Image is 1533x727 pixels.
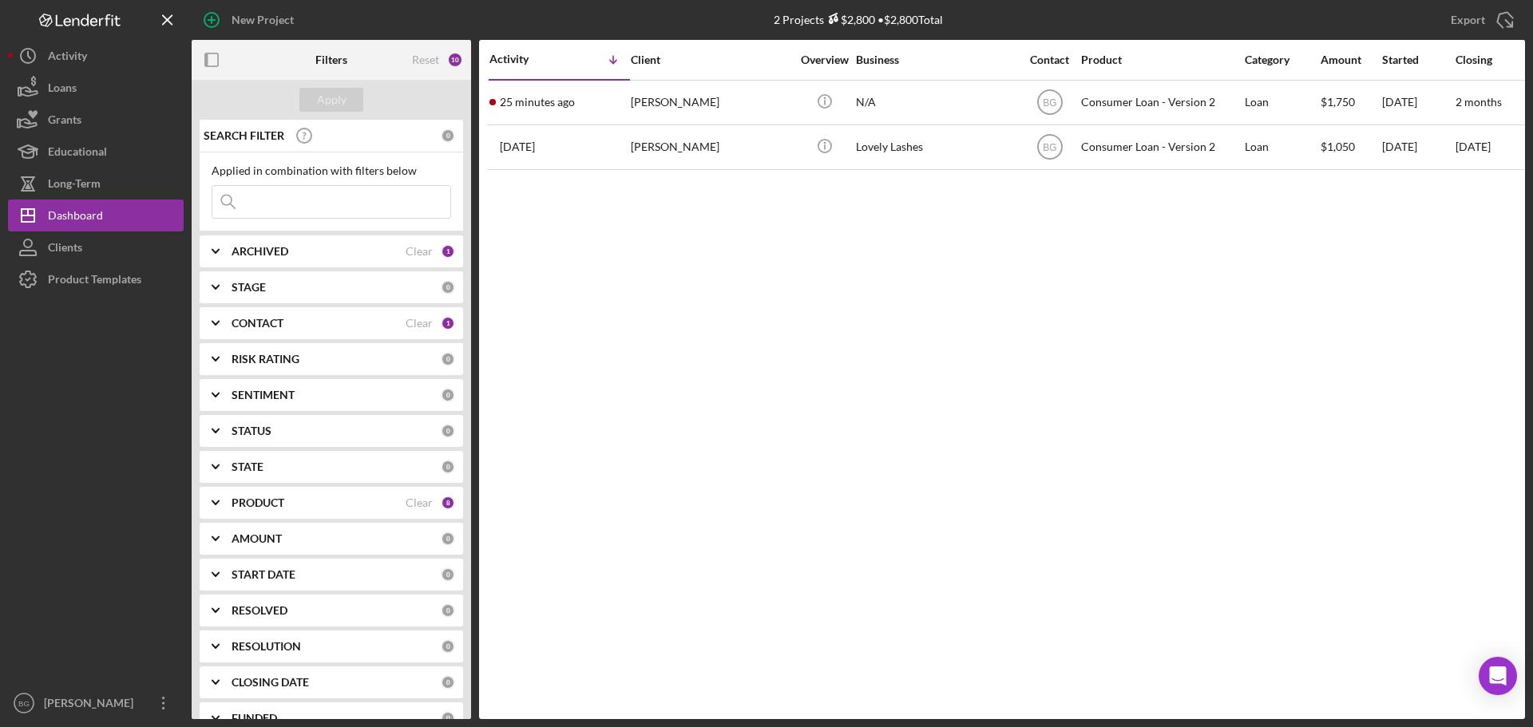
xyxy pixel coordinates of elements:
div: 2 Projects • $2,800 Total [774,13,943,26]
div: Clear [406,496,433,509]
div: Lovely Lashes [856,126,1016,168]
div: Consumer Loan - Version 2 [1081,126,1241,168]
time: 2025-09-23 22:47 [500,96,575,109]
text: BG [1043,97,1056,109]
b: ARCHIVED [232,245,288,258]
button: Activity [8,40,184,72]
text: BG [18,699,30,708]
span: $1,750 [1321,95,1355,109]
div: 0 [441,388,455,402]
div: Educational [48,136,107,172]
div: [DATE] [1382,81,1454,124]
div: [DATE] [1382,126,1454,168]
b: RESOLVED [232,604,287,617]
div: 0 [441,424,455,438]
div: 0 [441,639,455,654]
text: BG [1043,142,1056,153]
b: STATE [232,460,263,473]
b: CONTACT [232,317,283,330]
div: 8 [441,496,455,510]
b: AMOUNT [232,532,282,545]
div: [PERSON_NAME] [631,81,790,124]
div: Overview [794,53,854,66]
button: BG[PERSON_NAME] [8,687,184,719]
div: Product [1081,53,1241,66]
div: 0 [441,128,455,143]
div: 10 [447,52,463,68]
b: SEARCH FILTER [204,129,284,142]
div: 0 [441,675,455,689]
button: Educational [8,136,184,168]
b: START DATE [232,568,295,581]
div: 1 [441,244,455,259]
b: FUNDED [232,712,277,725]
div: N/A [856,81,1016,124]
div: Reset [412,53,439,66]
div: Open Intercom Messenger [1479,657,1517,695]
button: Clients [8,231,184,263]
button: Grants [8,104,184,136]
div: $2,800 [824,13,875,26]
button: New Project [192,4,310,36]
b: RESOLUTION [232,640,301,653]
div: Amount [1321,53,1380,66]
div: Business [856,53,1016,66]
div: Long-Term [48,168,101,203]
div: Loans [48,72,77,108]
b: CLOSING DATE [232,676,309,689]
div: Category [1245,53,1319,66]
div: Activity [48,40,87,76]
div: Clear [406,317,433,330]
div: Contact [1020,53,1079,66]
time: [DATE] [1456,140,1491,153]
div: Clients [48,231,82,267]
div: Loan [1245,126,1319,168]
div: Grants [48,104,81,140]
div: 0 [441,711,455,725]
div: Activity [489,53,560,65]
button: Product Templates [8,263,184,295]
div: 0 [441,567,455,582]
div: [PERSON_NAME] [631,126,790,168]
button: Export [1435,4,1525,36]
div: Clear [406,245,433,258]
div: 0 [441,460,455,474]
button: Loans [8,72,184,104]
div: Dashboard [48,200,103,235]
div: 0 [441,603,455,618]
time: 2025-08-08 17:06 [500,140,535,153]
div: 0 [441,352,455,366]
time: 2 months [1456,95,1502,109]
b: SENTIMENT [232,389,295,401]
b: RISK RATING [232,353,299,365]
div: Apply [317,88,347,112]
div: Started [1382,53,1454,66]
div: 0 [441,280,455,294]
div: New Project [232,4,294,36]
div: Export [1451,4,1485,36]
div: 0 [441,531,455,546]
div: Applied in combination with filters below [212,164,451,177]
button: Dashboard [8,200,184,231]
div: Consumer Loan - Version 2 [1081,81,1241,124]
b: PRODUCT [232,496,284,509]
div: [PERSON_NAME] [40,687,144,723]
span: $1,050 [1321,140,1355,153]
button: Long-Term [8,168,184,200]
div: Product Templates [48,263,141,299]
div: 1 [441,316,455,330]
button: Apply [299,88,363,112]
b: STATUS [232,425,271,437]
div: Loan [1245,81,1319,124]
b: Filters [315,53,347,66]
b: STAGE [232,281,266,294]
div: Client [631,53,790,66]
